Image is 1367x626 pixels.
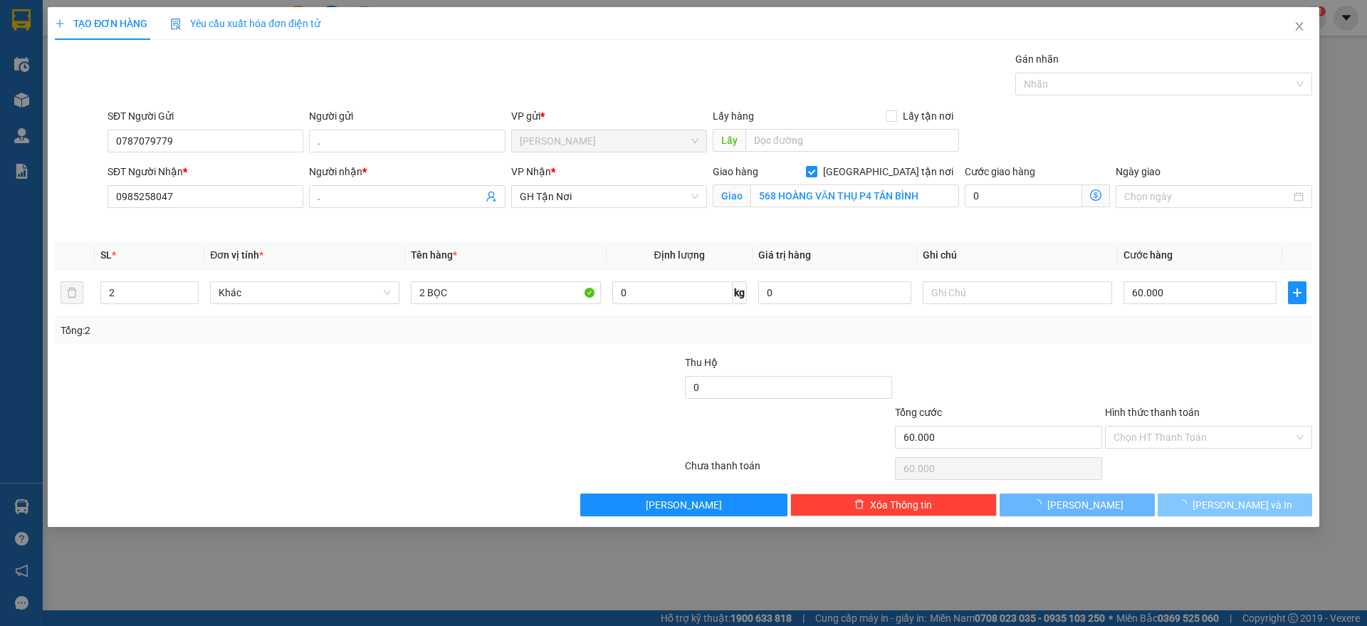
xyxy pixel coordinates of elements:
span: delete [854,499,864,511]
input: VD: Bàn, Ghế [411,281,600,304]
div: Chưa thanh toán [683,458,894,483]
span: Lấy hàng [713,110,754,122]
span: [GEOGRAPHIC_DATA] tận nơi [817,164,959,179]
span: Tên hàng [411,249,457,261]
button: delete [61,281,83,304]
span: kg [733,281,747,304]
span: Cước hàng [1124,249,1173,261]
input: Ngày giao [1124,189,1290,204]
div: SĐT Người Nhận [108,164,303,179]
img: icon [170,19,182,30]
span: [PERSON_NAME] và In [1193,497,1292,513]
input: Ghi Chú [923,281,1112,304]
span: VP Nhận [511,166,551,177]
span: GH Tận Nơi [520,186,698,207]
span: Lấy tận nơi [897,108,959,124]
span: close [1294,21,1305,32]
span: Khác [219,282,391,303]
span: Lấy [713,129,745,152]
div: Người nhận [309,164,505,179]
span: Thu Hộ [685,357,718,368]
button: Close [1279,7,1319,47]
label: Hình thức thanh toán [1105,407,1200,418]
div: VP gửi [511,108,707,124]
div: SĐT Người Gửi [108,108,303,124]
span: Yêu cầu xuất hóa đơn điện tử [170,18,320,29]
span: Đơn vị tính [210,249,263,261]
label: Ngày giao [1116,166,1161,177]
input: 0 [758,281,911,304]
span: SL [100,249,112,261]
span: loading [1177,499,1193,509]
span: Xóa Thông tin [870,497,932,513]
button: deleteXóa Thông tin [790,494,997,516]
span: dollar-circle [1090,189,1101,201]
span: Giao [713,184,750,207]
span: user-add [486,191,497,202]
button: [PERSON_NAME] và In [1158,494,1312,516]
th: Ghi chú [917,241,1118,269]
span: plus [55,19,65,28]
span: Định lượng [654,249,705,261]
span: Giá trị hàng [758,249,811,261]
span: Tổng cước [895,407,942,418]
span: Giao hàng [713,166,758,177]
div: Người gửi [309,108,505,124]
span: loading [1032,499,1047,509]
input: Giao tận nơi [750,184,959,207]
input: Dọc đường [745,129,959,152]
span: TẠO ĐƠN HÀNG [55,18,147,29]
button: plus [1288,281,1306,304]
button: [PERSON_NAME] [580,494,787,516]
label: Cước giao hàng [965,166,1035,177]
div: Tổng: 2 [61,323,528,338]
label: Gán nhãn [1015,53,1059,65]
input: Cước giao hàng [965,184,1082,207]
span: Gia Kiệm [520,130,698,152]
span: [PERSON_NAME] [646,497,722,513]
span: [PERSON_NAME] [1047,497,1124,513]
button: [PERSON_NAME] [1000,494,1154,516]
span: plus [1289,287,1306,298]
